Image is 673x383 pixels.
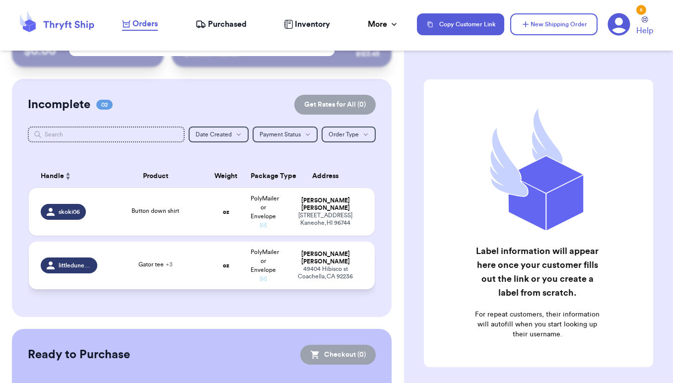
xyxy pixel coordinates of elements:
[288,265,363,280] div: 49404 Hibisco st Coachella , CA 92236
[251,195,279,228] span: PolyMailer or Envelope ✉️
[636,16,653,37] a: Help
[64,170,72,182] button: Sort ascending
[28,347,130,363] h2: Ready to Purchase
[474,244,601,300] h2: Label information will appear here once your customer fills out the link or you create a label fr...
[356,49,380,59] div: $ 123.45
[28,127,185,142] input: Search
[322,127,376,142] button: Order Type
[196,131,232,137] span: Date Created
[189,127,249,142] button: Date Created
[294,95,376,115] button: Get Rates for All (0)
[103,164,207,188] th: Product
[133,18,158,30] span: Orders
[207,164,245,188] th: Weight
[122,18,158,31] a: Orders
[166,261,173,267] span: + 3
[417,13,504,35] button: Copy Customer Link
[28,97,90,113] h2: Incomplete
[636,25,653,37] span: Help
[368,18,399,30] div: More
[288,212,363,227] div: [STREET_ADDRESS] Kaneohe , HI 96744
[223,209,229,215] strong: oz
[510,13,598,35] button: New Shipping Order
[282,164,375,188] th: Address
[223,262,229,268] strong: oz
[260,131,301,137] span: Payment Status
[59,261,91,269] span: littledunesndaisies
[288,197,363,212] div: [PERSON_NAME] [PERSON_NAME]
[329,131,359,137] span: Order Type
[607,13,630,36] a: 5
[24,43,152,59] p: $ 0.00
[196,18,247,30] a: Purchased
[474,310,601,339] p: For repeat customers, their information will autofill when you start looking up their username.
[96,100,113,110] span: 02
[295,18,330,30] span: Inventory
[636,5,646,15] div: 5
[245,164,282,188] th: Package Type
[59,208,80,216] span: skoki06
[208,18,247,30] span: Purchased
[284,18,330,30] a: Inventory
[253,127,318,142] button: Payment Status
[41,171,64,182] span: Handle
[132,208,179,214] span: Button down shirt
[288,251,363,265] div: [PERSON_NAME] [PERSON_NAME]
[251,249,279,282] span: PolyMailer or Envelope ✉️
[138,261,173,267] span: Gator tee
[300,345,376,365] button: Checkout (0)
